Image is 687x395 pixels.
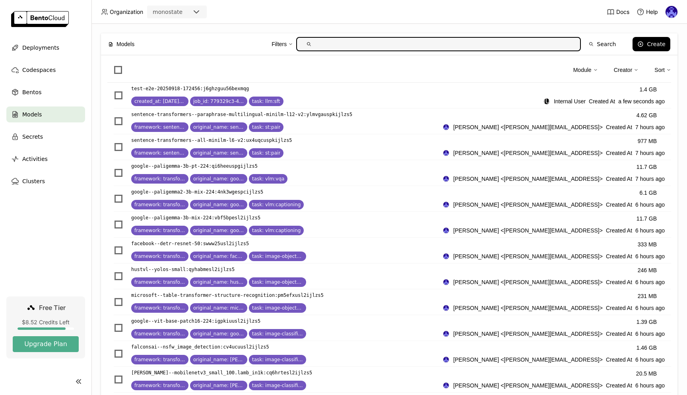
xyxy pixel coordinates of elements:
span: Models [22,110,42,119]
a: [PERSON_NAME]--mobilenetv3_small_100.lamb_in1k:cq6hrtesl2ijlzs5 [131,369,443,377]
a: hustvl--yolos-small:qyhabmesl2ijlzs5 [131,265,443,273]
div: 1.4 GB [639,85,657,94]
span: task: vlm:vqa [252,176,284,182]
span: 6 hours ago [635,278,665,287]
p: google--vit-base-patch16-224 : igpkiuusl2ijlzs5 [131,317,260,325]
span: task: image-object-detection [252,253,303,259]
div: 11.7 GB [637,214,657,223]
span: task: image-object-detection [252,279,303,285]
span: task: image-classification [252,356,303,363]
a: google--paligemma-3b-mix-224:vbf5bpesl2ijlzs5 [131,214,443,222]
span: [PERSON_NAME] <[PERSON_NAME][EMAIL_ADDRESS]> [453,278,603,287]
img: Andrew correa [443,357,449,362]
div: Create [647,41,666,47]
li: List item [107,341,671,367]
a: google--vit-base-patch16-224:igpkiuusl2ijlzs5 [131,317,443,325]
p: sentence-transformers--all-minilm-l6-v2 : ux4uqcuspkijlzs5 [131,136,292,144]
span: framework: transformers [134,382,185,389]
li: List item [107,134,671,160]
li: List item [107,263,671,289]
span: framework: transformers [134,279,185,285]
span: original_name: Falconsai/nsfw_image_detection [193,356,244,363]
img: Andrew correa [666,6,677,18]
span: framework: transformers [134,305,185,311]
span: task: image-classification [252,382,303,389]
input: Selected monostate. [183,8,184,16]
div: Created At [443,381,665,390]
span: original_name: google/paligemma-3b-pt-224 [193,176,244,182]
p: hustvl--yolos-small : qyhabmesl2ijlzs5 [131,265,235,273]
a: google--paligemma-3b-pt-224:qi6heeuspgijlzs5 [131,162,443,170]
button: Create [633,37,670,51]
span: task: image-classification [252,331,303,337]
span: [PERSON_NAME] <[PERSON_NAME][EMAIL_ADDRESS]> [453,252,603,261]
p: test-e2e-20250918-172456 : j6ghzguu56bexmqg [131,85,249,93]
div: Created At [443,304,665,312]
span: a few seconds ago [618,97,665,106]
li: List item [107,186,671,212]
p: [PERSON_NAME]--mobilenetv3_small_100.lamb_in1k : cq6hrtesl2ijlzs5 [131,369,312,377]
a: Activities [6,151,85,167]
span: Activities [22,154,48,164]
span: [PERSON_NAME] <[PERSON_NAME][EMAIL_ADDRESS]> [453,329,603,338]
span: Free Tier [39,304,66,312]
li: List item [107,212,671,238]
div: 246 MB [638,266,657,275]
p: google--paligemma-3b-mix-224 : vbf5bpesl2ijlzs5 [131,214,260,222]
div: Created At [443,252,665,261]
span: Secrets [22,132,43,141]
p: google--paligemma2-3b-mix-224 : 4nk3wgespcijlzs5 [131,188,263,196]
span: Internal User [554,97,586,106]
a: falconsai--nsfw_image_detection:cv4ucuusl2ijlzs5 [131,343,443,351]
span: [PERSON_NAME] <[PERSON_NAME][EMAIL_ADDRESS]> [453,381,603,390]
a: Free Tier$8.52 Credits LeftUpgrade Plan [6,296,85,358]
span: [PERSON_NAME] <[PERSON_NAME][EMAIL_ADDRESS]> [453,200,603,209]
span: [PERSON_NAME] <[PERSON_NAME][EMAIL_ADDRESS]> [453,304,603,312]
p: falconsai--nsfw_image_detection : cv4ucuusl2ijlzs5 [131,343,269,351]
span: job_id: 779329c3-4899-472f-809a-aafb3722d392 [193,98,244,105]
span: task: st:pair [252,150,280,156]
li: List item [107,238,671,263]
span: framework: transformers [134,356,185,363]
span: original_name: timm/mobilenetv3_small_100.lamb_in1k [193,382,244,389]
a: Bentos [6,84,85,100]
span: framework: transformers [134,253,185,259]
img: Andrew correa [443,202,449,207]
img: Andrew correa [443,176,449,182]
div: 6.1 GB [639,188,657,197]
div: Creator [614,66,633,74]
a: microsoft--table-transformer-structure-recognition:pm5efxusl2ijlzs5 [131,291,443,299]
span: 6 hours ago [635,381,665,390]
img: Andrew correa [443,305,449,311]
span: original_name: google/paligemma-3b-mix-224 [193,227,244,234]
span: 7 hours ago [635,149,665,157]
span: framework: transformers [134,227,185,234]
a: google--paligemma2-3b-mix-224:4nk3wgespcijlzs5 [131,188,443,196]
li: List item [107,108,671,134]
span: original_name: sentence-transformers/all-MiniLM-L6-v2 [193,150,244,156]
span: Help [646,8,658,15]
a: sentence-transformers--paraphrase-multilingual-minilm-l12-v2:ylmvgauspkijlzs5 [131,110,443,118]
div: Module [573,62,598,78]
img: Andrew correa [443,383,449,388]
a: Deployments [6,40,85,56]
li: List item [107,367,671,393]
div: List item [107,160,671,186]
a: Models [6,106,85,122]
div: Created At [443,149,665,157]
span: original_name: google/paligemma2-3b-mix-224 [193,201,244,208]
a: Secrets [6,129,85,145]
div: 20.5 MB [636,369,657,378]
div: Created At [443,278,665,287]
a: test-e2e-20250918-172456:j6ghzguu56bexmqg [131,85,543,93]
div: Filters [272,36,293,52]
img: Andrew correa [443,331,449,337]
div: 11.7 GB [637,163,657,171]
div: Sort [654,66,665,74]
li: List item [107,83,671,108]
span: original_name: sentence-transformers/paraphrase-multilingual-MiniLM-L12-v2 [193,124,244,130]
div: Created At [543,97,665,106]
